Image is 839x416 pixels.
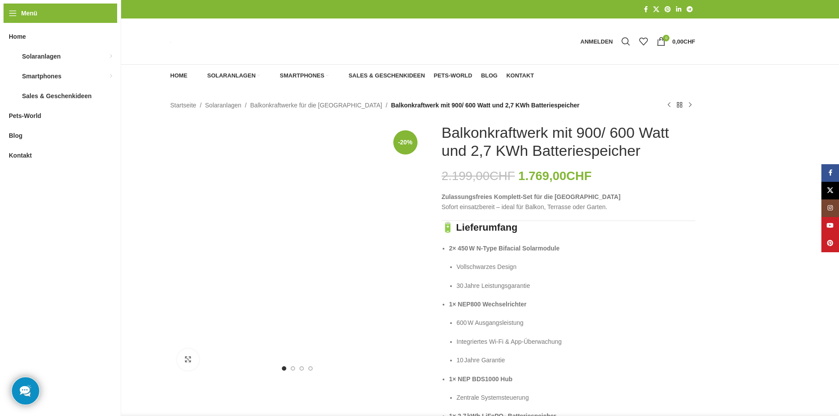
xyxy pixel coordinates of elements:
[170,67,188,85] a: Home
[9,29,26,44] span: Home
[821,235,839,252] a: Pinterest Social Link
[821,199,839,217] a: Instagram Social Link
[481,67,498,85] a: Blog
[269,72,277,80] img: Smartphones
[635,33,652,50] div: Meine Wunschliste
[170,100,196,110] a: Startseite
[282,366,286,371] li: Go to slide 1
[457,262,695,272] p: Vollschwarzes Design
[457,337,695,346] p: Integriertes Wi‑Fi & App‑Überwachung
[196,67,260,85] a: Solaranlagen
[391,100,580,110] span: Balkonkraftwerk mit 900/ 600 Watt und 2,7 KWh Batteriespeicher
[22,88,92,104] span: Sales & Geschenkideen
[166,67,539,85] div: Hauptnavigation
[9,52,18,61] img: Solaranlagen
[685,100,695,110] a: Nächstes Produkt
[205,100,242,110] a: Solaranlagen
[308,366,313,371] li: Go to slide 4
[442,124,695,160] h1: Balkonkraftwerk mit 900/ 600 Watt und 2,7 KWh Batteriespeicher
[481,72,498,79] span: Blog
[170,38,171,45] a: Logo der Website
[337,67,425,85] a: Sales & Geschenkideen
[576,33,617,50] a: Anmelden
[672,38,695,45] bdi: 0,00
[170,124,425,377] div: 1 / 4
[348,72,425,79] span: Sales & Geschenkideen
[434,67,472,85] a: Pets-World
[449,376,513,383] strong: 1× NEP BDS1000 Hub
[442,193,621,200] strong: Zulassungsfreies Komplett‑Set für die [GEOGRAPHIC_DATA]
[207,72,256,79] span: Solaranlagen
[269,67,329,85] a: Smartphones
[652,33,699,50] a: 0 0,00CHF
[684,38,695,45] span: CHF
[9,108,41,124] span: Pets-World
[641,4,651,15] a: Facebook Social Link
[291,366,295,371] li: Go to slide 2
[651,4,662,15] a: X Social Link
[21,8,37,18] span: Menü
[170,124,424,377] img: Balkonkraftwerk mit Speicher
[9,128,22,144] span: Blog
[821,182,839,199] a: X Social Link
[434,72,472,79] span: Pets-World
[566,169,592,183] span: CHF
[457,393,695,402] p: Zentrale Systemsteuerung
[490,169,515,183] span: CHF
[449,301,527,308] strong: 1× NEP800 Wechselrichter
[673,4,684,15] a: LinkedIn Social Link
[580,39,613,44] span: Anmelden
[22,68,61,84] span: Smartphones
[617,33,635,50] a: Suche
[457,355,695,365] p: 10 Jahre Garantie
[664,100,674,110] a: Vorheriges Produkt
[662,4,673,15] a: Pinterest Social Link
[821,164,839,182] a: Facebook Social Link
[9,72,18,81] img: Smartphones
[442,221,695,235] h3: 🔋 Lieferumfang
[457,318,695,328] p: 600 W Ausgangsleistung
[393,130,418,155] span: -20%
[299,366,304,371] li: Go to slide 3
[442,169,515,183] bdi: 2.199,00
[9,147,32,163] span: Kontakt
[506,72,534,79] span: Kontakt
[170,100,580,110] nav: Breadcrumb
[442,192,695,212] p: Sofort einsatzbereit – ideal für Balkon, Terrasse oder Garten.
[449,245,560,252] strong: 2× 450 W N‑Type Bifacial Solarmodule
[337,72,345,80] img: Sales & Geschenkideen
[170,72,188,79] span: Home
[518,169,592,183] bdi: 1.769,00
[506,67,534,85] a: Kontakt
[684,4,695,15] a: Telegram Social Link
[280,72,324,79] span: Smartphones
[9,92,18,100] img: Sales & Geschenkideen
[663,35,669,41] span: 0
[196,72,204,80] img: Solaranlagen
[821,217,839,235] a: YouTube Social Link
[22,48,61,64] span: Solaranlagen
[250,100,382,110] a: Balkonkraftwerke für die [GEOGRAPHIC_DATA]
[457,281,695,291] p: 30 Jahre Leistungsgarantie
